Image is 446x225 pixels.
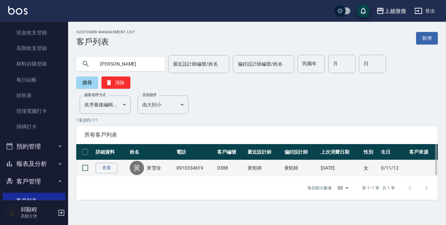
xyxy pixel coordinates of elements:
h5: 邱顯程 [21,206,55,213]
button: 上越微微 [373,4,409,18]
button: 客戶管理 [3,173,65,190]
div: 50 [335,179,351,197]
a: 客戶列表 [3,193,65,208]
a: 排班表 [3,88,65,103]
button: 預約管理 [3,138,65,155]
input: 搜尋關鍵字 [95,55,159,73]
a: 新增 [416,32,438,45]
p: 每頁顯示數量 [307,185,332,191]
th: 偏好設計師 [283,144,319,160]
h2: Customer Management List [76,30,135,34]
img: Logo [8,6,28,15]
label: 呈現順序 [142,92,157,98]
button: 報表及分析 [3,155,65,173]
td: 女 [362,160,379,176]
button: save [356,4,370,18]
p: 1 筆資料, 1 / 1 [76,117,438,123]
button: 清除 [101,76,130,89]
p: 第 1–1 筆 共 1 筆 [362,185,395,191]
label: 顧客排序方式 [84,92,106,98]
div: 上越微微 [384,7,406,15]
td: 0388 [216,160,246,176]
td: 0/11/12 [379,160,408,176]
div: 依序最後編輯時間 [80,96,131,114]
a: 掃碼打卡 [3,119,65,135]
th: 性別 [362,144,379,160]
button: 搜尋 [76,76,98,89]
th: 客戶來源 [408,144,438,160]
div: 由大到小 [138,96,189,114]
td: 黃郁婷 [283,160,319,176]
a: 材料自購登錄 [3,56,65,72]
th: 生日 [379,144,408,160]
td: 0910334619 [175,160,216,176]
td: [DATE] [319,160,362,176]
a: 現場電腦打卡 [3,103,65,119]
th: 最近設計師 [246,144,282,160]
span: 所有客戶列表 [84,132,430,138]
a: 高階收支登錄 [3,40,65,56]
th: 客戶編號 [216,144,246,160]
div: 黃 [130,161,144,175]
a: 每日結帳 [3,72,65,88]
th: 電話 [175,144,216,160]
a: 黃雪珍 [147,165,161,171]
td: 黃郁婷 [246,160,282,176]
th: 姓名 [128,144,175,160]
a: 現金收支登錄 [3,25,65,40]
button: 登出 [412,5,438,17]
p: 高階主管 [21,213,55,219]
th: 上次消費日期 [319,144,362,160]
h3: 客戶列表 [76,37,135,47]
a: 查看 [96,163,117,173]
th: 詳細資料 [94,144,128,160]
img: Person [5,206,19,220]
